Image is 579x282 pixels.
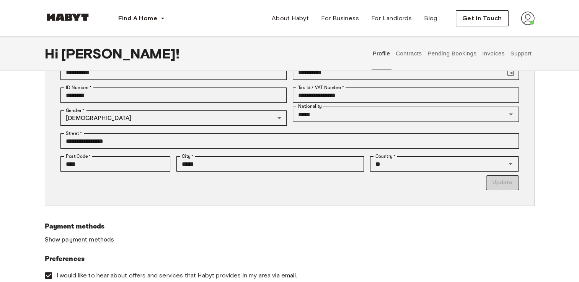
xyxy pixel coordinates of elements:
button: Get in Touch [456,10,509,26]
label: Country [375,153,395,160]
button: Open [505,159,516,169]
div: user profile tabs [370,37,534,70]
h6: Preferences [45,254,535,264]
a: Show payment methods [45,236,114,244]
button: Profile [372,37,391,70]
img: Habyt [45,13,91,21]
span: I would like to hear about offers and services that Habyt provides in my area via email. [57,271,297,280]
span: For Business [321,14,359,23]
img: avatar [521,11,535,25]
label: Nationality [298,103,322,110]
button: Find A Home [112,11,171,26]
button: Contracts [395,37,423,70]
span: Blog [424,14,437,23]
button: Pending Bookings [427,37,478,70]
span: [PERSON_NAME] ! [61,45,179,62]
a: About Habyt [266,11,315,26]
label: City [182,153,194,160]
a: Blog [418,11,444,26]
button: Support [509,37,533,70]
div: [DEMOGRAPHIC_DATA] [60,110,287,126]
label: Gender [66,107,84,114]
a: For Landlords [365,11,418,26]
label: Tax Id / VAT Number [298,84,344,91]
span: Find A Home [118,14,157,23]
button: Open [506,109,516,120]
a: For Business [315,11,365,26]
label: ID Number [66,84,91,91]
button: Choose date, selected date is Apr 6, 2000 [503,65,518,80]
label: Street [66,130,82,137]
label: Post Code [66,153,91,160]
h6: Payment methods [45,221,535,232]
button: Invoices [481,37,505,70]
span: About Habyt [272,14,309,23]
span: For Landlords [371,14,412,23]
span: Get in Touch [462,14,502,23]
span: Hi [45,45,61,62]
